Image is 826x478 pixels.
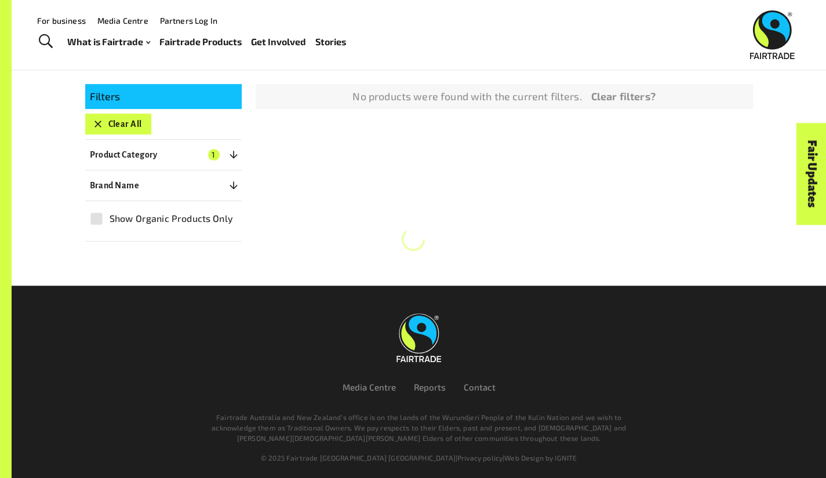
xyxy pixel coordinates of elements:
[343,382,396,392] a: Media Centre
[463,382,495,392] a: Contact
[31,27,60,56] a: Toggle Search
[396,313,441,362] img: Fairtrade Australia New Zealand logo
[261,454,456,462] span: © 2025 Fairtrade [GEOGRAPHIC_DATA] [GEOGRAPHIC_DATA]
[85,175,242,196] button: Brand Name
[591,89,656,104] a: Clear filters?
[209,412,629,443] p: Fairtrade Australia and New Zealand’s office is on the lands of the Wurundjeri People of the Kuli...
[352,89,581,104] p: No products were found with the current filters.
[101,453,737,463] div: | |
[750,10,795,59] img: Fairtrade Australia New Zealand logo
[97,16,148,25] a: Media Centre
[90,178,140,192] p: Brand Name
[413,382,446,392] a: Reports
[159,34,242,50] a: Fairtrade Products
[90,148,158,162] p: Product Category
[67,34,150,50] a: What is Fairtrade
[37,16,86,25] a: For business
[85,114,151,134] button: Clear All
[208,149,220,160] span: 1
[251,34,306,50] a: Get Involved
[457,454,503,462] a: Privacy policy
[90,89,237,104] p: Filters
[85,144,242,165] button: Product Category
[160,16,217,25] a: Partners Log In
[110,211,233,225] span: Show Organic Products Only
[315,34,346,50] a: Stories
[504,454,577,462] a: Web Design by IGNITE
